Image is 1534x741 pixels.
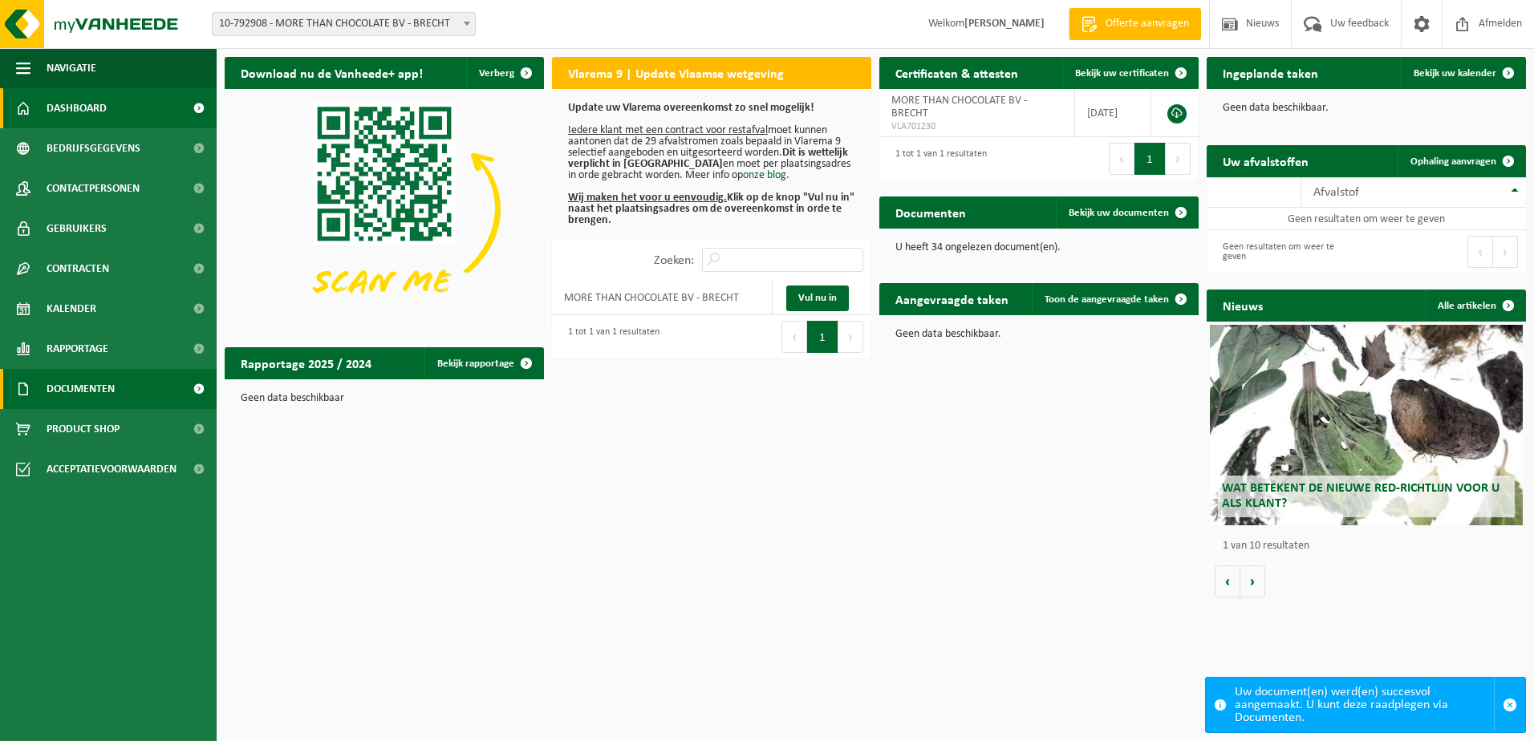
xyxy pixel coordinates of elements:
a: onze blog. [743,169,789,181]
span: Verberg [479,68,514,79]
span: Kalender [47,289,96,329]
h2: Documenten [879,196,982,228]
span: MORE THAN CHOCOLATE BV - BRECHT [891,95,1027,119]
h2: Download nu de Vanheede+ app! [225,57,439,88]
u: Wij maken het voor u eenvoudig. [568,192,727,204]
span: Rapportage [47,329,108,369]
p: moet kunnen aantonen dat de 29 afvalstromen zoals bepaald in Vlarema 9 selectief aangeboden en ui... [568,103,855,226]
div: 1 tot 1 van 1 resultaten [887,141,987,176]
p: 1 van 10 resultaten [1223,541,1518,552]
td: MORE THAN CHOCOLATE BV - BRECHT [552,280,773,315]
div: Uw document(en) werd(en) succesvol aangemaakt. U kunt deze raadplegen via Documenten. [1235,678,1494,732]
span: Ophaling aanvragen [1410,156,1496,167]
span: 10-792908 - MORE THAN CHOCOLATE BV - BRECHT [212,12,476,36]
strong: [PERSON_NAME] [964,18,1045,30]
a: Ophaling aanvragen [1398,145,1524,177]
p: Geen data beschikbaar [241,393,528,404]
span: Offerte aanvragen [1102,16,1193,32]
td: [DATE] [1075,89,1151,137]
span: Bedrijfsgegevens [47,128,140,168]
span: Toon de aangevraagde taken [1045,294,1169,305]
a: Vul nu in [786,285,849,311]
a: Bekijk uw kalender [1401,57,1524,89]
a: Offerte aanvragen [1069,8,1201,40]
p: Geen data beschikbaar. [1223,103,1510,114]
a: Toon de aangevraagde taken [1032,283,1197,315]
span: VLA701230 [891,120,1062,133]
div: Geen resultaten om weer te geven [1215,234,1358,269]
b: Update uw Vlarema overeenkomst zo snel mogelijk! [568,102,814,114]
h2: Aangevraagde taken [879,283,1025,314]
button: Previous [781,321,807,353]
b: Dit is wettelijk verplicht in [GEOGRAPHIC_DATA] [568,147,848,170]
div: 1 tot 1 van 1 resultaten [560,319,659,354]
span: Acceptatievoorwaarden [47,449,177,489]
label: Zoeken: [654,254,694,267]
button: Vorige [1215,565,1240,597]
span: Product Shop [47,409,120,449]
a: Bekijk uw documenten [1056,196,1197,229]
span: Bekijk uw documenten [1069,208,1169,218]
span: Bekijk uw certificaten [1075,68,1169,79]
span: Contracten [47,249,109,289]
button: Previous [1467,236,1493,268]
h2: Uw afvalstoffen [1207,145,1325,176]
span: 10-792908 - MORE THAN CHOCOLATE BV - BRECHT [213,13,475,35]
b: Klik op de knop "Vul nu in" naast het plaatsingsadres om de overeenkomst in orde te brengen. [568,192,854,226]
button: Next [838,321,863,353]
button: 1 [1134,143,1166,175]
button: Volgende [1240,565,1265,597]
span: Bekijk uw kalender [1414,68,1496,79]
span: Contactpersonen [47,168,140,209]
a: Bekijk rapportage [424,347,542,379]
button: Verberg [466,57,542,89]
span: Wat betekent de nieuwe RED-richtlijn voor u als klant? [1222,482,1500,510]
span: Gebruikers [47,209,107,249]
a: Bekijk uw certificaten [1062,57,1197,89]
span: Documenten [47,369,115,409]
u: Iedere klant met een contract voor restafval [568,124,768,136]
img: Download de VHEPlus App [225,89,544,329]
a: Wat betekent de nieuwe RED-richtlijn voor u als klant? [1210,325,1523,525]
td: Geen resultaten om weer te geven [1207,208,1526,230]
button: Previous [1109,143,1134,175]
h2: Nieuws [1207,290,1279,321]
span: Navigatie [47,48,96,88]
span: Dashboard [47,88,107,128]
a: Alle artikelen [1425,290,1524,322]
span: Afvalstof [1313,186,1359,199]
p: Geen data beschikbaar. [895,329,1183,340]
button: Next [1166,143,1191,175]
p: U heeft 34 ongelezen document(en). [895,242,1183,253]
button: 1 [807,321,838,353]
h2: Certificaten & attesten [879,57,1034,88]
h2: Ingeplande taken [1207,57,1334,88]
h2: Vlarema 9 | Update Vlaamse wetgeving [552,57,800,88]
button: Next [1493,236,1518,268]
h2: Rapportage 2025 / 2024 [225,347,388,379]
